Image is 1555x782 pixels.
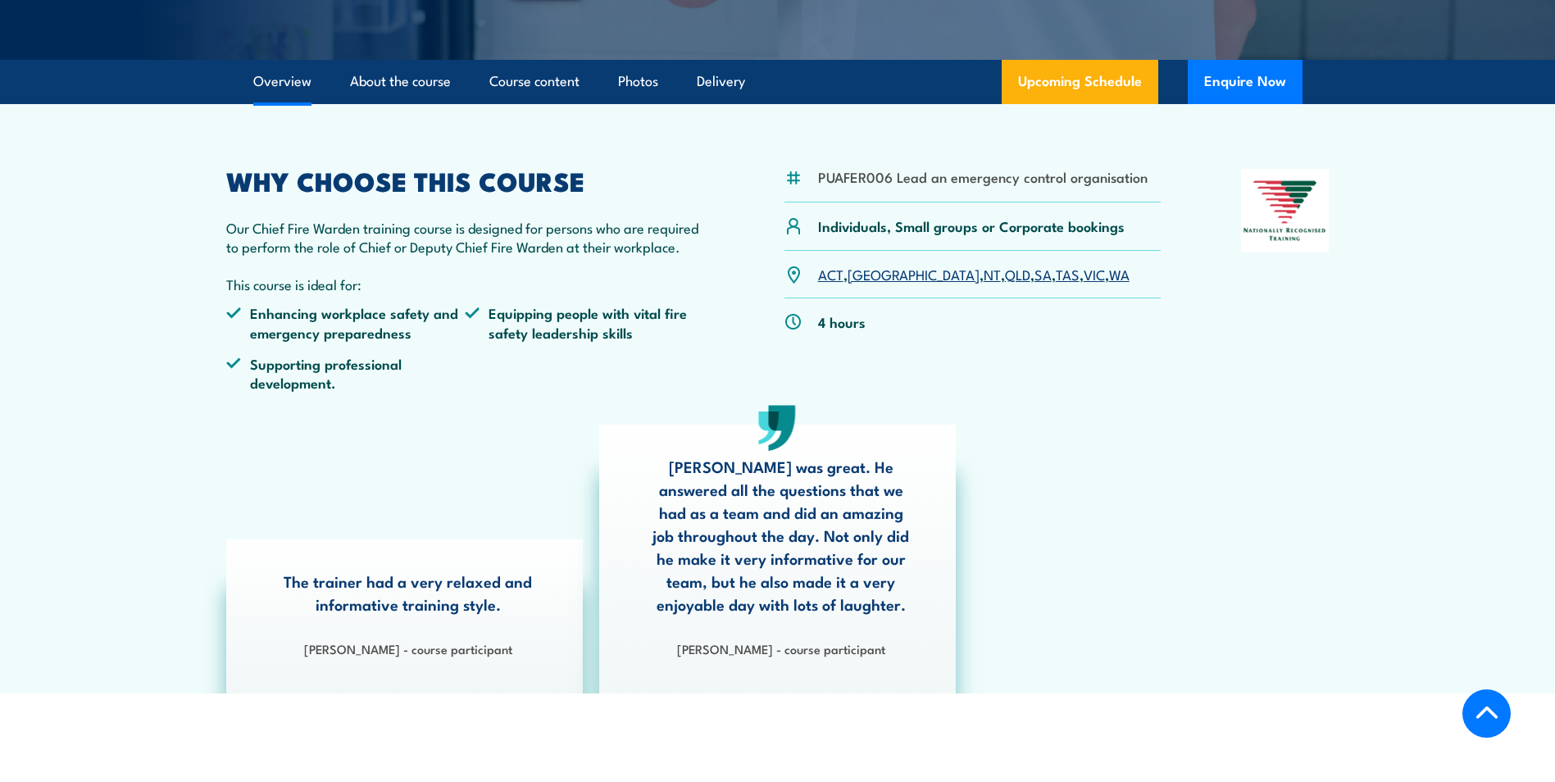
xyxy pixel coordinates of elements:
[648,455,915,616] p: [PERSON_NAME] was great. He answered all the questions that we had as a team and did an amazing j...
[489,60,580,103] a: Course content
[226,354,466,393] li: Supporting professional development.
[275,570,542,616] p: The trainer had a very relaxed and informative training style.
[1188,60,1303,104] button: Enquire Now
[1084,264,1105,284] a: VIC
[984,264,1001,284] a: NT
[818,312,866,331] p: 4 hours
[697,60,745,103] a: Delivery
[253,60,311,103] a: Overview
[226,169,705,192] h2: WHY CHOOSE THIS COURSE
[618,60,658,103] a: Photos
[304,639,512,657] strong: [PERSON_NAME] - course participant
[350,60,451,103] a: About the course
[1002,60,1158,104] a: Upcoming Schedule
[465,303,704,342] li: Equipping people with vital fire safety leadership skills
[818,264,843,284] a: ACT
[818,167,1148,186] li: PUAFER006 Lead an emergency control organisation
[226,275,705,293] p: This course is ideal for:
[677,639,885,657] strong: [PERSON_NAME] - course participant
[1056,264,1080,284] a: TAS
[818,265,1130,284] p: , , , , , , ,
[226,218,705,257] p: Our Chief Fire Warden training course is designed for persons who are required to perform the rol...
[1109,264,1130,284] a: WA
[848,264,980,284] a: [GEOGRAPHIC_DATA]
[1241,169,1330,252] img: Nationally Recognised Training logo.
[1034,264,1052,284] a: SA
[226,303,466,342] li: Enhancing workplace safety and emergency preparedness
[1005,264,1030,284] a: QLD
[818,216,1125,235] p: Individuals, Small groups or Corporate bookings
